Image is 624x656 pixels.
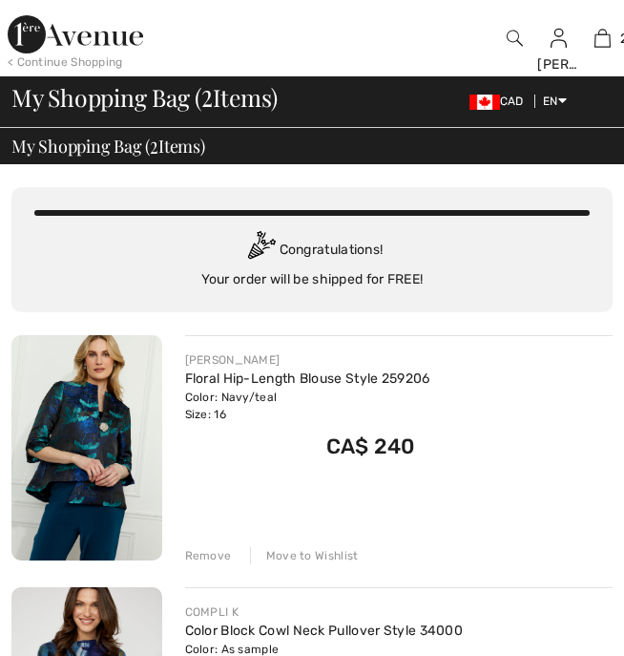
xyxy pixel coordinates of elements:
[185,370,430,387] a: Floral Hip-Length Blouse Style 259206
[241,231,280,269] img: Congratulation2.svg
[185,603,464,621] div: COMPLI K
[11,335,162,561] img: Floral Hip-Length Blouse Style 259206
[150,134,158,156] span: 2
[250,547,359,564] div: Move to Wishlist
[581,27,623,50] a: 2
[8,53,123,71] div: < Continue Shopping
[185,351,430,369] div: [PERSON_NAME]
[537,54,579,74] div: [PERSON_NAME]
[185,623,464,639] a: Color Block Cowl Neck Pullover Style 34000
[11,86,278,110] span: My Shopping Bag ( Items)
[185,389,430,423] div: Color: Navy/teal Size: 16
[543,95,567,108] span: EN
[185,547,232,564] div: Remove
[11,138,205,155] span: My Shopping Bag ( Items)
[551,27,567,50] img: My Info
[8,15,143,53] img: 1ère Avenue
[469,95,500,110] img: Canadian Dollar
[201,80,213,111] span: 2
[594,27,611,50] img: My Bag
[34,231,590,289] div: Congratulations! Your order will be shipped for FREE!
[507,27,523,50] img: search the website
[326,434,415,459] span: CA$ 240
[551,30,567,46] a: Sign In
[469,95,531,108] span: CAD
